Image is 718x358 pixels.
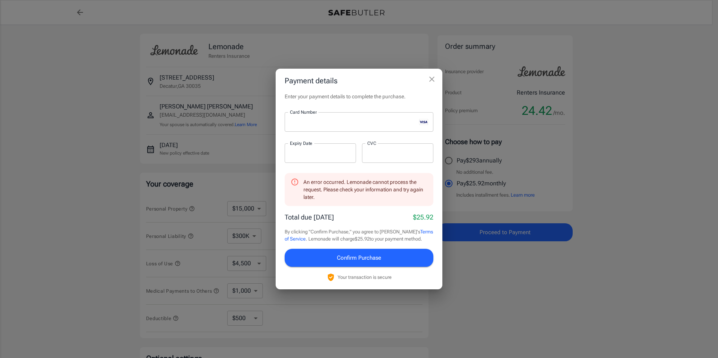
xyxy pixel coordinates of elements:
p: Enter your payment details to complete the purchase. [285,93,433,100]
p: Total due [DATE] [285,212,334,222]
svg: visa [419,119,428,125]
div: An error occurred. Lemonade cannot process the request. Please check your information and try aga... [303,175,427,204]
h2: Payment details [276,69,442,93]
p: $25.92 [413,212,433,222]
iframe: Secure expiration date input frame [290,149,351,156]
label: CVC [367,140,376,146]
iframe: Secure CVC input frame [367,149,428,156]
label: Expiry Date [290,140,312,146]
span: Confirm Purchase [337,253,381,263]
button: Confirm Purchase [285,249,433,267]
button: close [424,72,439,87]
label: Card Number [290,109,317,115]
iframe: Secure card number input frame [290,118,416,125]
p: By clicking "Confirm Purchase," you agree to [PERSON_NAME]'s . Lemonade will charge $25.92 to you... [285,228,433,243]
p: Your transaction is secure [338,274,392,281]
